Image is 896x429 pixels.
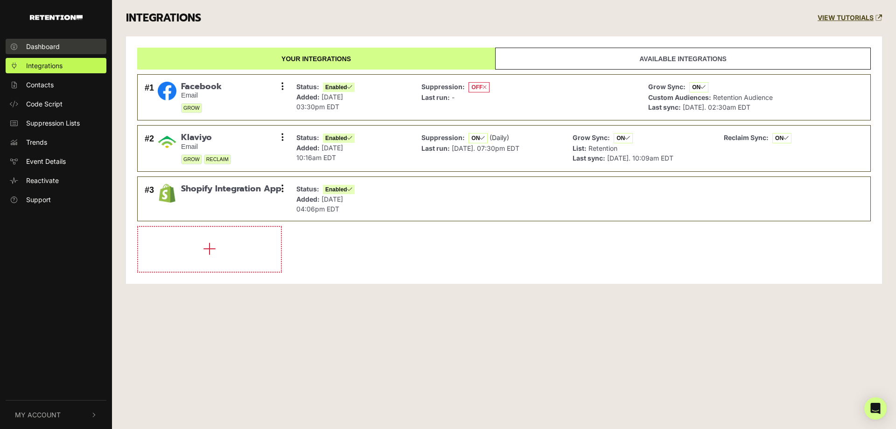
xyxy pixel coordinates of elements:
[683,103,750,111] span: [DATE]. 02:30am EDT
[323,185,355,194] span: Enabled
[26,99,63,109] span: Code Script
[296,93,343,111] span: [DATE] 03:30pm EDT
[26,42,60,51] span: Dashboard
[607,154,673,162] span: [DATE]. 10:09am EDT
[6,401,106,429] button: My Account
[26,118,80,128] span: Suppression Lists
[126,12,201,25] h3: INTEGRATIONS
[323,134,355,143] span: Enabled
[452,93,455,101] span: -
[26,156,66,166] span: Event Details
[864,397,887,420] div: Open Intercom Messenger
[421,134,465,141] strong: Suppression:
[6,154,106,169] a: Event Details
[421,144,450,152] strong: Last run:
[772,133,791,143] span: ON
[648,83,686,91] strong: Grow Sync:
[296,83,319,91] strong: Status:
[26,195,51,204] span: Support
[6,173,106,188] a: Reactivate
[614,133,633,143] span: ON
[296,185,319,193] strong: Status:
[296,93,320,101] strong: Added:
[6,77,106,92] a: Contacts
[26,61,63,70] span: Integrations
[452,144,519,152] span: [DATE]. 07:30pm EDT
[181,91,222,99] small: Email
[495,48,871,70] a: Available integrations
[181,133,231,143] span: Klaviyo
[323,83,355,92] span: Enabled
[26,80,54,90] span: Contacts
[137,48,495,70] a: Your integrations
[421,83,465,91] strong: Suppression:
[648,93,711,101] strong: Custom Audiences:
[6,192,106,207] a: Support
[573,154,605,162] strong: Last sync:
[30,15,83,20] img: Retention.com
[6,134,106,150] a: Trends
[296,134,319,141] strong: Status:
[181,184,281,194] span: Shopify Integration App
[6,115,106,131] a: Suppression Lists
[469,133,488,143] span: ON
[15,410,61,420] span: My Account
[158,82,176,100] img: Facebook
[573,144,587,152] strong: List:
[145,82,154,113] div: #1
[204,155,231,164] span: RECLAIM
[181,155,202,164] span: GROW
[724,134,769,141] strong: Reclaim Sync:
[26,176,59,185] span: Reactivate
[181,82,222,92] span: Facebook
[469,82,490,92] span: OFF
[296,195,320,203] strong: Added:
[6,96,106,112] a: Code Script
[158,133,176,151] img: Klaviyo
[573,134,610,141] strong: Grow Sync:
[181,143,231,151] small: Email
[181,103,202,113] span: GROW
[689,82,708,92] span: ON
[6,58,106,73] a: Integrations
[648,103,681,111] strong: Last sync:
[158,184,176,203] img: Shopify Integration App
[145,184,154,214] div: #3
[490,134,509,141] span: (Daily)
[26,137,47,147] span: Trends
[713,93,773,101] span: Retention Audience
[588,144,617,152] span: Retention
[818,14,882,22] a: VIEW TUTORIALS
[296,195,343,213] span: [DATE] 04:06pm EDT
[296,144,320,152] strong: Added:
[421,93,450,101] strong: Last run:
[145,133,154,164] div: #2
[6,39,106,54] a: Dashboard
